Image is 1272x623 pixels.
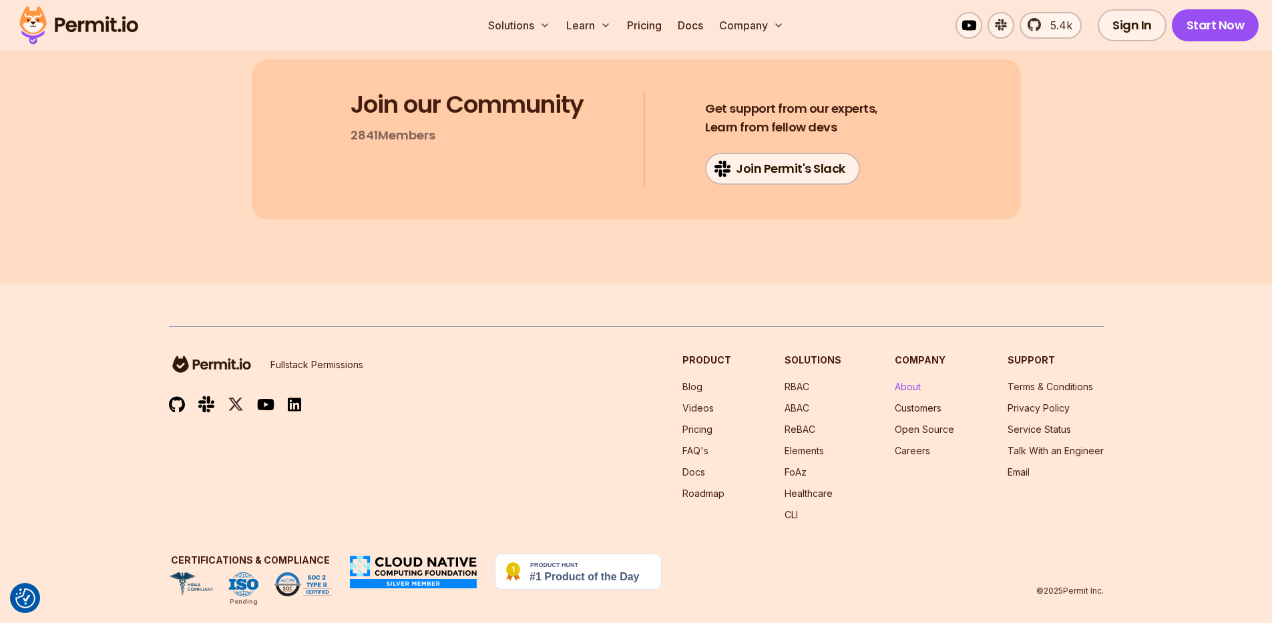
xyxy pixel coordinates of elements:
img: youtube [257,397,274,412]
img: linkedin [288,397,301,412]
img: logo [169,354,254,375]
span: Get support from our experts, [705,99,878,118]
img: twitter [228,396,244,413]
a: ReBAC [785,424,815,435]
img: ISO [229,572,258,596]
img: Permit.io - Never build permissions again | Product Hunt [495,554,662,590]
a: Service Status [1008,424,1071,435]
a: FAQ's [682,445,708,456]
div: Pending [230,596,258,607]
a: Start Now [1172,9,1259,41]
a: Videos [682,402,714,414]
a: ABAC [785,402,809,414]
img: Revisit consent button [15,588,35,608]
a: Pricing [682,424,712,435]
img: github [169,396,185,413]
p: Fullstack Permissions [270,358,363,372]
a: RBAC [785,381,809,392]
a: Terms & Conditions [1008,381,1093,392]
button: Solutions [483,12,556,39]
a: Docs [682,466,705,478]
h3: Company [895,354,954,367]
a: Customers [895,402,941,414]
a: Elements [785,445,824,456]
a: CLI [785,509,798,520]
h3: Product [682,354,731,367]
a: Healthcare [785,488,833,499]
h3: Join our Community [351,91,584,118]
a: About [895,381,921,392]
h3: Support [1008,354,1104,367]
p: 2841 Members [351,126,435,145]
a: Careers [895,445,930,456]
a: Talk With an Engineer [1008,445,1104,456]
img: SOC [274,572,332,596]
h3: Certifications & Compliance [169,554,332,567]
a: Docs [672,12,708,39]
img: HIPAA [169,572,213,596]
button: Learn [561,12,616,39]
img: Permit logo [13,3,144,48]
a: Open Source [895,424,954,435]
a: Roadmap [682,488,724,499]
h3: Solutions [785,354,841,367]
a: Pricing [622,12,667,39]
button: Company [714,12,789,39]
a: Blog [682,381,702,392]
button: Consent Preferences [15,588,35,608]
a: Join Permit's Slack [705,153,860,185]
img: slack [198,395,214,413]
p: © 2025 Permit Inc. [1036,586,1104,596]
a: Privacy Policy [1008,402,1070,414]
span: 5.4k [1042,17,1072,33]
a: 5.4k [1020,12,1082,39]
a: Sign In [1098,9,1167,41]
a: Email [1008,466,1030,478]
h4: Learn from fellow devs [705,99,878,137]
a: FoAz [785,466,807,478]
